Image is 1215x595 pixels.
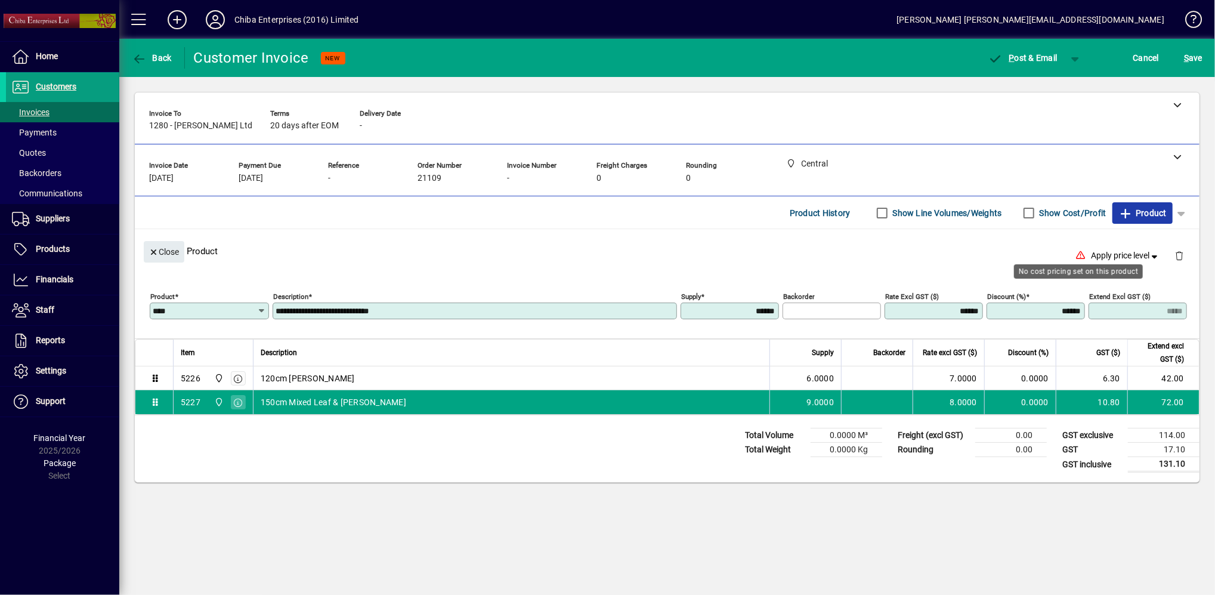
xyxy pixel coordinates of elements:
a: Financials [6,265,119,295]
span: 21109 [418,174,441,183]
button: Close [144,241,184,263]
button: Back [129,47,175,69]
span: Central [211,396,225,409]
span: 1280 - [PERSON_NAME] Ltd [149,121,252,131]
span: Close [149,242,180,262]
a: Invoices [6,102,119,122]
div: No cost pricing set on this product [1014,264,1143,279]
mat-label: Product [150,292,175,301]
div: 5226 [181,372,200,384]
div: 8.0000 [920,396,977,408]
span: 6.0000 [807,372,834,384]
button: Save [1181,47,1205,69]
span: Product [1118,204,1167,223]
td: GST [1056,443,1128,457]
td: Total Volume [739,428,811,443]
span: ost & Email [988,53,1058,63]
span: Communications [12,189,82,198]
span: 20 days after EOM [270,121,339,131]
span: 0 [686,174,691,183]
button: Apply price level [1087,245,1165,267]
span: Backorder [873,346,905,359]
td: 42.00 [1127,366,1199,390]
div: 5227 [181,396,200,408]
span: NEW [326,54,341,62]
td: 0.0000 Kg [811,443,882,457]
span: GST ($) [1096,346,1120,359]
mat-label: Backorder [783,292,815,301]
a: Staff [6,295,119,325]
mat-label: Supply [681,292,701,301]
span: Customers [36,82,76,91]
span: ave [1184,48,1202,67]
span: Products [36,244,70,254]
mat-label: Description [273,292,308,301]
a: Products [6,235,119,264]
td: Rounding [892,443,975,457]
td: 114.00 [1128,428,1199,443]
a: Quotes [6,143,119,163]
app-page-header-button: Close [141,246,187,257]
mat-label: Extend excl GST ($) [1089,292,1151,301]
div: 7.0000 [920,372,977,384]
span: - [507,174,509,183]
td: 6.30 [1056,366,1127,390]
span: P [1009,53,1015,63]
span: [DATE] [239,174,263,183]
span: Invoices [12,107,50,117]
span: 120cm [PERSON_NAME] [261,372,355,384]
span: - [328,174,330,183]
app-page-header-button: Delete [1165,250,1194,261]
span: Product History [790,204,851,223]
span: Apply price level [1092,249,1161,262]
td: Total Weight [739,443,811,457]
td: 72.00 [1127,390,1199,414]
span: Backorders [12,168,61,178]
button: Product History [785,202,855,224]
span: Back [132,53,172,63]
span: Payments [12,128,57,137]
label: Show Cost/Profit [1037,207,1106,219]
span: Item [181,346,195,359]
span: - [360,121,362,131]
label: Show Line Volumes/Weights [891,207,1002,219]
td: 0.00 [975,428,1047,443]
span: Staff [36,305,54,315]
td: GST inclusive [1056,457,1128,472]
a: Home [6,42,119,72]
button: Add [158,9,196,30]
span: S [1184,53,1189,63]
span: Package [44,458,76,468]
span: Financials [36,275,73,284]
a: Backorders [6,163,119,183]
a: Support [6,387,119,417]
div: Customer Invoice [194,48,309,67]
span: Supply [812,346,834,359]
span: Support [36,396,66,406]
span: Settings [36,366,66,375]
a: Suppliers [6,204,119,234]
td: GST exclusive [1056,428,1128,443]
span: Rate excl GST ($) [923,346,977,359]
span: Quotes [12,148,46,158]
span: Home [36,51,58,61]
span: Description [261,346,297,359]
button: Cancel [1130,47,1163,69]
a: Settings [6,356,119,386]
span: Discount (%) [1008,346,1049,359]
button: Delete [1165,241,1194,270]
mat-label: Rate excl GST ($) [885,292,939,301]
td: 10.80 [1056,390,1127,414]
div: Chiba Enterprises (2016) Limited [234,10,359,29]
td: 0.0000 [984,390,1056,414]
a: Payments [6,122,119,143]
span: [DATE] [149,174,174,183]
td: 0.0000 M³ [811,428,882,443]
span: 150cm Mixed Leaf & [PERSON_NAME] [261,396,406,408]
mat-label: Discount (%) [987,292,1026,301]
button: Post & Email [982,47,1063,69]
span: Reports [36,335,65,345]
td: 17.10 [1128,443,1199,457]
button: Product [1112,202,1173,224]
span: Cancel [1133,48,1160,67]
